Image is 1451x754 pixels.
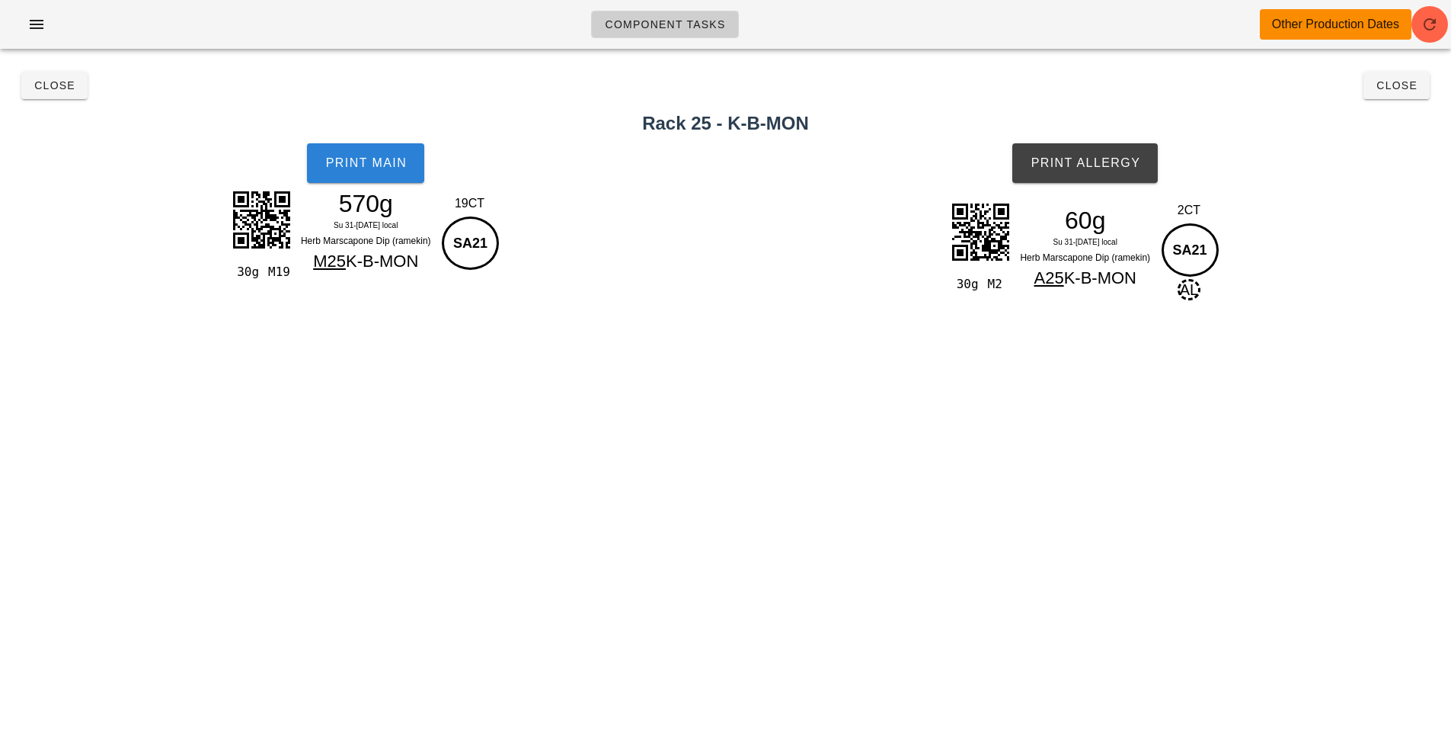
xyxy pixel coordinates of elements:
[21,72,88,99] button: Close
[1034,268,1064,287] span: A25
[299,192,432,215] div: 570g
[604,18,725,30] span: Component Tasks
[950,274,981,294] div: 30g
[334,221,398,229] span: Su 31-[DATE] local
[1019,209,1152,232] div: 60g
[1053,238,1117,246] span: Su 31-[DATE] local
[1178,279,1200,300] span: AL
[1158,201,1221,220] div: 2CT
[1376,79,1417,91] span: Close
[9,110,1442,137] h2: Rack 25 - K-B-MON
[1162,223,1219,277] div: SA21
[1019,250,1152,265] div: Herb Marscapone Dip (ramekin)
[34,79,75,91] span: Close
[591,11,738,38] a: Component Tasks
[442,217,499,270] div: SA21
[231,262,262,282] div: 30g
[1030,156,1140,170] span: Print Allergy
[262,262,293,282] div: M19
[1064,268,1136,287] span: K-B-MON
[438,194,501,213] div: 19CT
[982,274,1013,294] div: M2
[1012,143,1158,183] button: Print Allergy
[307,143,424,183] button: Print Main
[1363,72,1430,99] button: Close
[942,194,1018,270] img: jQAAAABJRU5ErkJggg==
[1272,15,1399,34] div: Other Production Dates
[299,233,432,249] div: Herb Marscapone Dip (ramekin)
[346,252,418,271] span: K-B-MON
[324,156,407,170] span: Print Main
[223,181,299,258] img: t41w+eBEgfgAAAABJRU5ErkJggg==
[313,252,346,271] span: M25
